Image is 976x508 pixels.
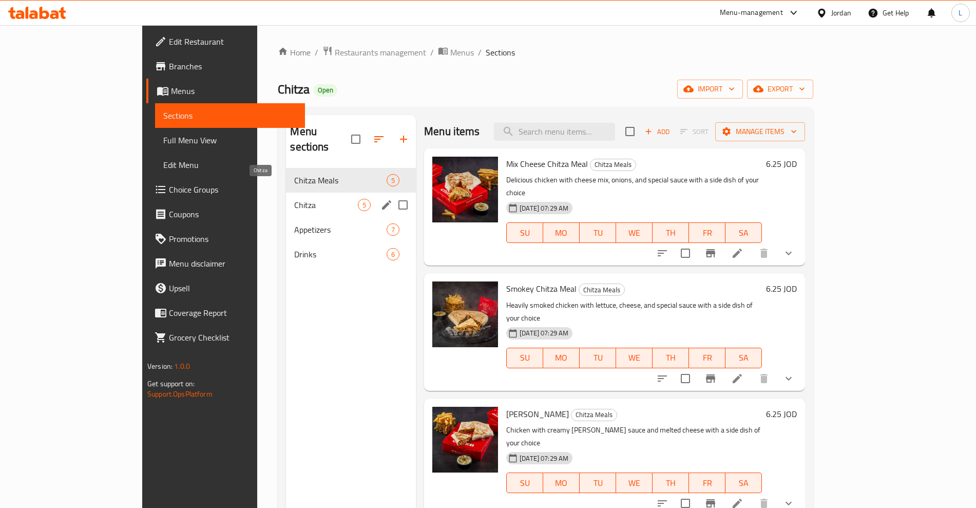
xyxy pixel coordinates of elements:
div: Drinks6 [286,242,416,267]
span: Full Menu View [163,134,297,146]
button: sort-choices [650,366,675,391]
button: TH [653,473,689,493]
span: Sort sections [367,127,391,152]
a: Upsell [146,276,305,300]
button: TH [653,222,689,243]
span: Chitza Meals [579,284,624,296]
li: / [430,46,434,59]
button: TU [580,222,616,243]
span: 1.0.0 [174,360,190,373]
span: SA [730,350,758,365]
a: Promotions [146,227,305,251]
a: Full Menu View [155,128,305,153]
span: Add [643,126,671,138]
span: import [685,83,735,96]
p: Chicken with creamy [PERSON_NAME] sauce and melted cheese with a side dish of your choice [506,424,762,449]
button: import [677,80,743,99]
span: WE [620,225,648,240]
button: FR [689,348,725,368]
button: Branch-specific-item [698,241,723,266]
a: Choice Groups [146,177,305,202]
button: Add [641,124,674,140]
button: WE [616,222,653,243]
p: Heavily smoked chicken with lettuce, cheese, and special sauce with a side dish of your choice [506,299,762,325]
span: Edit Menu [163,159,297,171]
span: Grocery Checklist [169,331,297,344]
a: Menus [438,46,474,59]
span: Coupons [169,208,297,220]
span: TU [584,350,612,365]
span: Select section first [674,124,715,140]
span: Upsell [169,282,297,294]
span: SU [511,350,539,365]
span: L [959,7,962,18]
a: Edit Restaurant [146,29,305,54]
span: FR [693,350,721,365]
button: SU [506,348,543,368]
button: SA [725,473,762,493]
img: Alfredo Chitza Meal [432,407,498,473]
a: Coverage Report [146,300,305,325]
span: FR [693,225,721,240]
div: items [387,248,399,260]
span: Add item [641,124,674,140]
button: edit [379,197,394,213]
button: Branch-specific-item [698,366,723,391]
div: items [387,223,399,236]
span: export [755,83,805,96]
span: Coverage Report [169,307,297,319]
button: sort-choices [650,241,675,266]
input: search [494,123,615,141]
span: Restaurants management [335,46,426,59]
button: TU [580,348,616,368]
button: WE [616,348,653,368]
a: Branches [146,54,305,79]
button: MO [543,473,580,493]
h2: Menu sections [290,124,351,155]
div: items [387,174,399,186]
span: FR [693,476,721,491]
div: Chitza Meals5 [286,168,416,193]
span: Drinks [294,248,387,260]
a: Edit menu item [731,372,743,385]
button: delete [752,366,776,391]
button: Add section [391,127,416,152]
button: MO [543,222,580,243]
div: Appetizers7 [286,217,416,242]
button: delete [752,241,776,266]
span: Open [314,86,337,95]
span: SA [730,476,758,491]
div: Chitza Meals [579,284,625,296]
a: Menus [146,79,305,103]
span: TH [657,225,685,240]
span: Chitza Meals [294,174,387,186]
span: 6 [387,250,399,259]
div: Open [314,84,337,97]
span: Chitza Meals [571,409,617,421]
span: Sections [486,46,515,59]
span: TH [657,476,685,491]
button: show more [776,241,801,266]
nav: Menu sections [286,164,416,271]
a: Edit Menu [155,153,305,177]
div: Jordan [831,7,851,18]
span: Select to update [675,242,696,264]
button: FR [689,473,725,493]
span: Sections [163,109,297,122]
span: Appetizers [294,223,387,236]
span: [DATE] 07:29 AM [515,203,572,213]
h6: 6.25 JOD [766,157,797,171]
span: Chitza Meals [590,159,636,171]
svg: Show Choices [782,247,795,259]
span: Get support on: [147,377,195,390]
button: show more [776,366,801,391]
span: MO [547,350,576,365]
h2: Menu items [424,124,480,139]
a: Menu disclaimer [146,251,305,276]
h6: 6.25 JOD [766,281,797,296]
span: [DATE] 07:29 AM [515,454,572,463]
div: items [358,199,371,211]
